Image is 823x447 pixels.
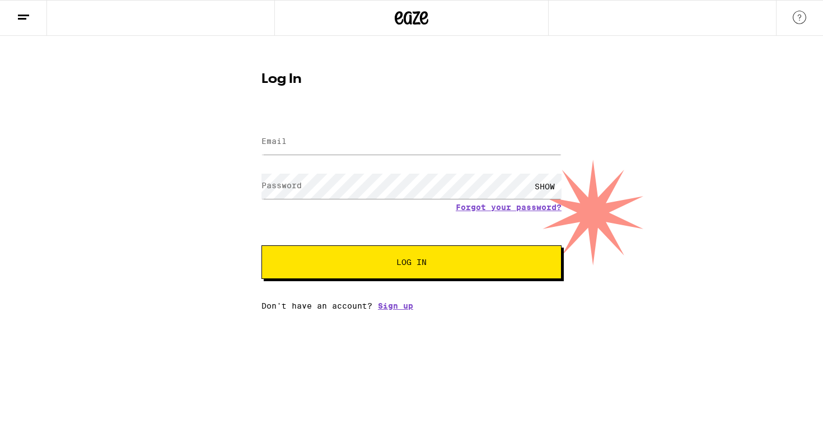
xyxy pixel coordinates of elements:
[261,245,562,279] button: Log In
[261,137,287,146] label: Email
[261,73,562,86] h1: Log In
[261,129,562,155] input: Email
[528,174,562,199] div: SHOW
[261,301,562,310] div: Don't have an account?
[396,258,427,266] span: Log In
[261,181,302,190] label: Password
[378,301,413,310] a: Sign up
[456,203,562,212] a: Forgot your password?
